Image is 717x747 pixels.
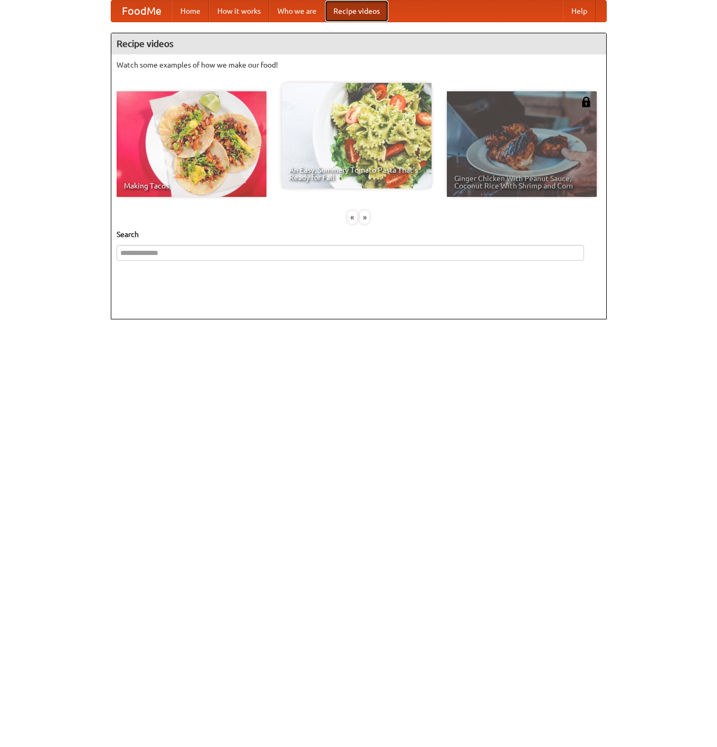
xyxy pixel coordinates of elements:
a: An Easy, Summery Tomato Pasta That's Ready for Fall [282,83,432,188]
a: Help [563,1,596,22]
a: Recipe videos [325,1,388,22]
a: Who we are [269,1,325,22]
span: Making Tacos [124,182,259,190]
h4: Recipe videos [111,33,606,54]
h5: Search [117,229,601,240]
p: Watch some examples of how we make our food! [117,60,601,70]
span: An Easy, Summery Tomato Pasta That's Ready for Fall [289,166,424,181]
a: Making Tacos [117,91,266,197]
a: FoodMe [111,1,172,22]
img: 483408.png [581,97,591,107]
div: « [348,211,357,224]
a: Home [172,1,209,22]
div: » [360,211,369,224]
a: How it works [209,1,269,22]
